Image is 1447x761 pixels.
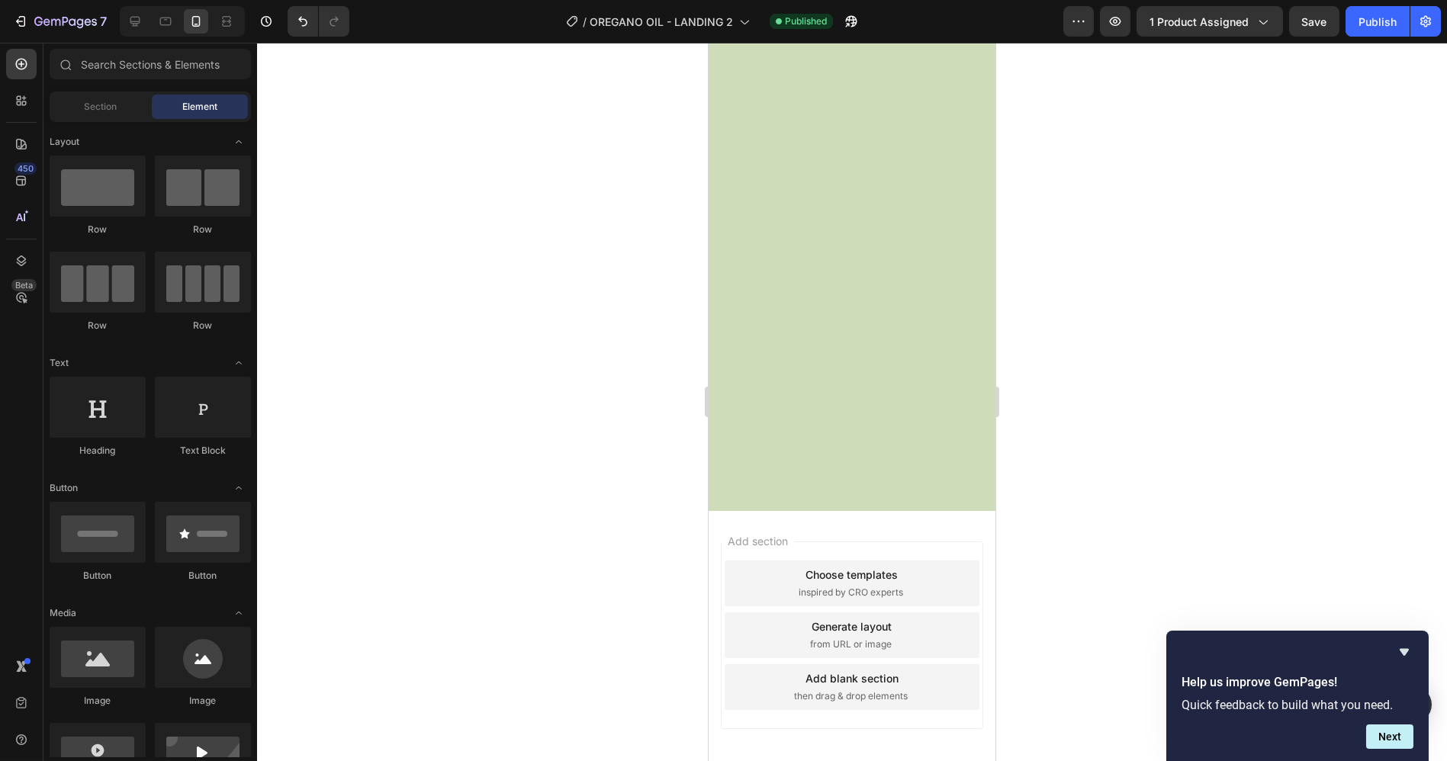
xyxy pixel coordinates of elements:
[583,14,587,30] span: /
[155,569,251,583] div: Button
[227,476,251,500] span: Toggle open
[50,606,76,620] span: Media
[590,14,733,30] span: OREGANO OIL - LANDING 2
[155,444,251,458] div: Text Block
[50,319,146,332] div: Row
[1366,724,1413,749] button: Next question
[50,481,78,495] span: Button
[182,100,217,114] span: Element
[50,694,146,708] div: Image
[709,43,995,761] iframe: Design area
[6,6,114,37] button: 7
[155,223,251,236] div: Row
[1137,6,1283,37] button: 1 product assigned
[50,223,146,236] div: Row
[155,319,251,332] div: Row
[1182,698,1413,712] p: Quick feedback to build what you need.
[1289,6,1339,37] button: Save
[1346,6,1410,37] button: Publish
[50,49,251,79] input: Search Sections & Elements
[1359,14,1397,30] div: Publish
[1182,643,1413,749] div: Help us improve GemPages!
[50,569,146,583] div: Button
[227,130,251,154] span: Toggle open
[50,444,146,458] div: Heading
[100,12,107,31] p: 7
[785,14,827,28] span: Published
[1150,14,1249,30] span: 1 product assigned
[50,135,79,149] span: Layout
[155,694,251,708] div: Image
[85,100,117,114] span: Section
[1182,673,1413,692] h2: Help us improve GemPages!
[288,6,349,37] div: Undo/Redo
[1302,15,1327,28] span: Save
[227,351,251,375] span: Toggle open
[50,356,69,370] span: Text
[1395,643,1413,661] button: Hide survey
[14,162,37,175] div: 450
[11,279,37,291] div: Beta
[227,601,251,625] span: Toggle open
